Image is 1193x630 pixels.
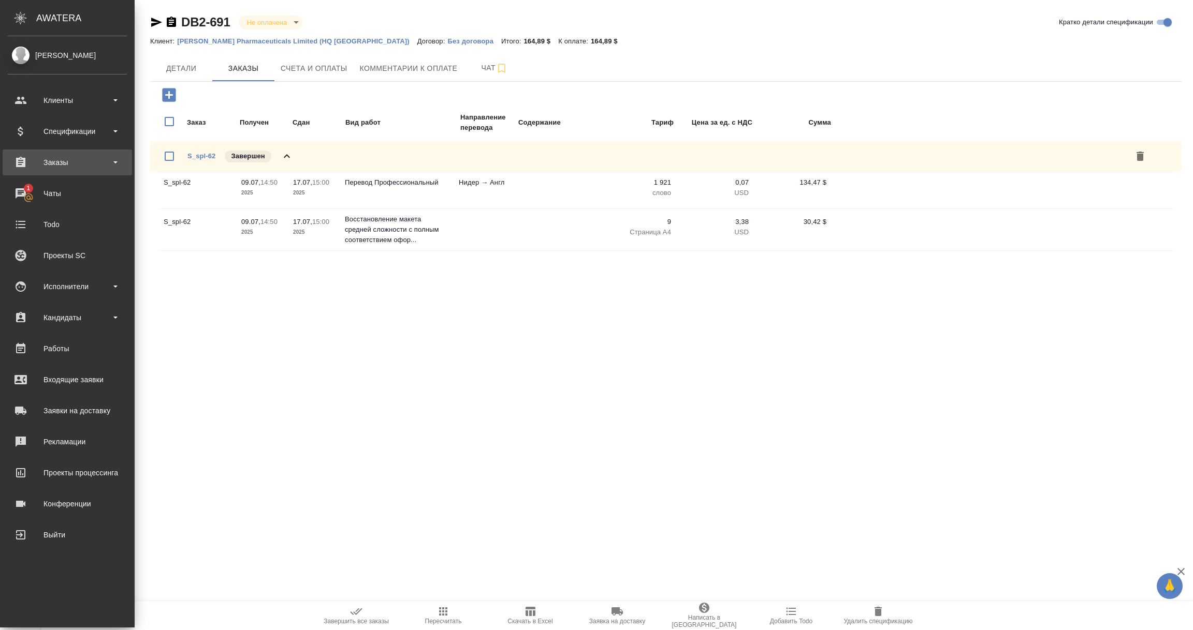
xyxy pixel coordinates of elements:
button: Скачать в Excel [487,601,574,630]
p: 14:50 [260,178,278,186]
p: 0,07 [681,177,749,188]
a: Заявки на доставку [3,398,132,424]
p: 2025 [241,188,283,198]
td: S_spl-62 [158,172,236,208]
td: Заказ [186,112,238,133]
p: [PERSON_NAME] Pharmaceuticals Limited (HQ [GEOGRAPHIC_DATA]) [177,37,417,45]
td: Содержание [518,112,601,133]
td: Сумма [754,112,832,133]
button: Пересчитать [400,601,487,630]
span: 🙏 [1161,575,1179,597]
span: Добавить Todo [770,618,812,625]
button: Добавить заказ [155,84,183,106]
p: 15:00 [312,218,329,226]
p: Итого: [501,37,523,45]
p: Страница А4 [604,227,671,237]
td: Получен [239,112,291,133]
p: Без договора [447,37,501,45]
a: S_spl-62 [187,152,215,160]
svg: Подписаться [496,62,508,74]
div: Проекты SC [8,248,127,263]
a: Конференции [3,491,132,517]
p: 9 [604,217,671,227]
div: Клиенты [8,93,127,108]
td: Вид работ [345,112,459,133]
span: Написать в [GEOGRAPHIC_DATA] [667,614,741,628]
span: Счета и оплаты [281,62,347,75]
p: 2025 [241,227,283,237]
td: Направление перевода [460,112,517,133]
p: 30,42 $ [759,217,826,227]
p: 164,89 $ [524,37,559,45]
p: 2025 [293,227,334,237]
span: Заказы [219,62,268,75]
div: Чаты [8,186,127,201]
div: S_spl-62Завершен [150,141,1182,171]
span: Кратко детали спецификации [1059,17,1153,27]
a: Без договора [447,36,501,45]
span: Удалить спецификацию [843,618,912,625]
div: AWATERA [36,8,135,28]
td: Цена за ед. с НДС [675,112,753,133]
button: 🙏 [1157,573,1183,599]
p: 134,47 $ [759,177,826,188]
span: Завершить все заказы [324,618,389,625]
td: Сдан [292,112,344,133]
button: Завершить все заказы [313,601,400,630]
div: Кандидаты [8,310,127,325]
div: Конференции [8,496,127,512]
p: 15:00 [312,178,329,186]
p: Перевод Профессиональный [345,177,448,188]
div: Заказы [8,155,127,170]
div: Todo [8,217,127,232]
span: Скачать в Excel [507,618,552,625]
button: Скопировать ссылку [165,16,178,28]
span: Пересчитать [425,618,462,625]
p: 09.07, [241,178,260,186]
a: Рекламации [3,429,132,455]
div: Не оплачена [239,16,302,29]
p: Восстановление макета средней сложности с полным соответствием офор... [345,214,448,245]
a: DB2-691 [181,15,230,29]
td: Тариф [602,112,674,133]
p: 2025 [293,188,334,198]
a: Проекты процессинга [3,460,132,486]
div: Рекламации [8,434,127,449]
div: Спецификации [8,124,127,139]
div: Входящие заявки [8,372,127,387]
a: Работы [3,336,132,362]
div: Проекты процессинга [8,465,127,481]
p: 1 921 [604,177,671,188]
p: Договор: [417,37,448,45]
div: Заявки на доставку [8,403,127,418]
span: Детали [156,62,206,75]
button: Добавить Todo [748,601,835,630]
span: Заявка на доставку [589,618,645,625]
button: Написать в [GEOGRAPHIC_DATA] [661,601,748,630]
span: 1 [20,183,36,193]
p: Завершен [231,151,265,161]
div: [PERSON_NAME] [8,50,127,61]
a: Входящие заявки [3,367,132,393]
p: USD [681,188,749,198]
p: слово [604,188,671,198]
button: Заявка на доставку [574,601,661,630]
p: 164,89 $ [591,37,625,45]
div: Работы [8,341,127,356]
div: Выйти [8,527,127,543]
a: 1Чаты [3,181,132,206]
div: Исполнители [8,279,127,294]
button: Не оплачена [244,18,290,27]
p: 17.07, [293,178,312,186]
p: 09.07, [241,218,260,226]
button: Скопировать ссылку для ЯМессенджера [150,16,163,28]
span: Чат [470,62,519,74]
p: 3,38 [681,217,749,227]
p: 17.07, [293,218,312,226]
a: Проекты SC [3,243,132,268]
a: [PERSON_NAME] Pharmaceuticals Limited (HQ [GEOGRAPHIC_DATA]) [177,36,417,45]
a: Todo [3,212,132,237]
td: Нидер → Англ [454,172,511,208]
p: 14:50 [260,218,278,226]
button: Удалить спецификацию [835,601,922,630]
